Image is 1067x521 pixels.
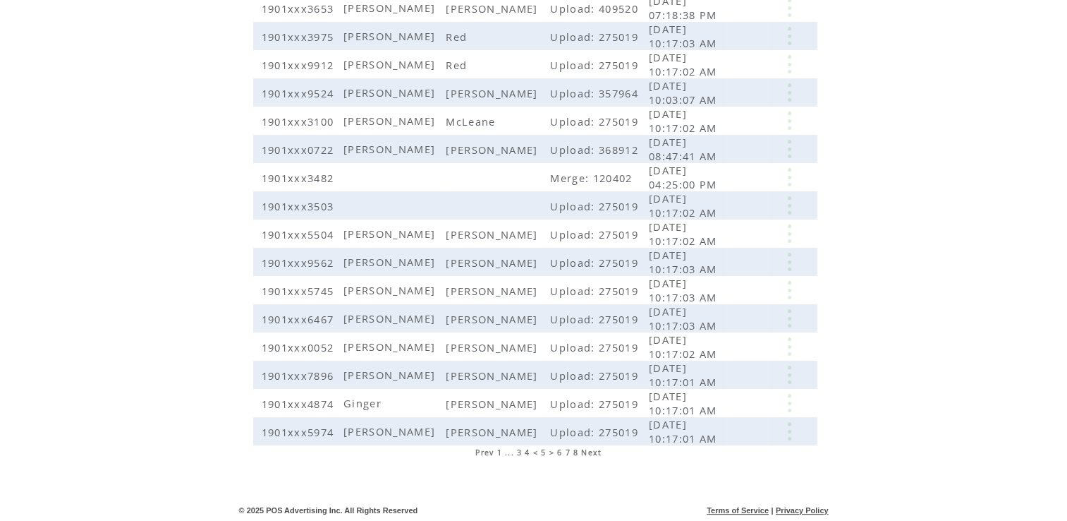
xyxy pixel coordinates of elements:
[649,361,721,389] span: [DATE] 10:17:01 AM
[343,311,439,325] span: [PERSON_NAME]
[566,448,571,457] a: 7
[497,448,502,457] a: 1
[550,1,642,16] span: Upload: 409520
[262,256,338,270] span: 1901xxx9562
[262,369,338,383] span: 1901xxx7896
[262,114,338,128] span: 1901xxx3100
[550,340,642,354] span: Upload: 275019
[262,143,338,157] span: 1901xxx0722
[446,340,541,354] span: [PERSON_NAME]
[262,340,338,354] span: 1901xxx0052
[649,276,721,304] span: [DATE] 10:17:03 AM
[649,333,721,361] span: [DATE] 10:17:02 AM
[550,30,642,44] span: Upload: 275019
[649,22,721,50] span: [DATE] 10:17:03 AM
[771,506,773,515] span: |
[707,506,769,515] a: Terms of Service
[550,284,642,298] span: Upload: 275019
[649,389,721,417] span: [DATE] 10:17:01 AM
[649,248,721,276] span: [DATE] 10:17:03 AM
[343,227,439,241] span: [PERSON_NAME]
[343,255,439,269] span: [PERSON_NAME]
[262,171,338,185] span: 1901xxx3482
[446,425,541,439] span: [PERSON_NAME]
[550,86,642,100] span: Upload: 357964
[446,30,470,44] span: Red
[262,284,338,298] span: 1901xxx5745
[649,163,721,191] span: [DATE] 04:25:00 PM
[343,57,439,71] span: [PERSON_NAME]
[550,369,642,383] span: Upload: 275019
[550,58,642,72] span: Upload: 275019
[581,448,602,457] a: Next
[649,417,721,445] span: [DATE] 10:17:01 AM
[239,506,418,515] span: © 2025 POS Advertising Inc. All Rights Reserved
[343,283,439,297] span: [PERSON_NAME]
[550,114,642,128] span: Upload: 275019
[343,29,439,43] span: [PERSON_NAME]
[343,424,439,438] span: [PERSON_NAME]
[557,448,562,457] a: 6
[550,227,642,241] span: Upload: 275019
[517,448,522,457] a: 3
[550,256,642,270] span: Upload: 275019
[343,368,439,382] span: [PERSON_NAME]
[343,340,439,354] span: [PERSON_NAME]
[262,1,338,16] span: 1901xxx3653
[262,86,338,100] span: 1901xxx9524
[343,1,439,15] span: [PERSON_NAME]
[776,506,829,515] a: Privacy Policy
[446,397,541,411] span: [PERSON_NAME]
[343,142,439,156] span: [PERSON_NAME]
[262,58,338,72] span: 1901xxx9912
[550,312,642,326] span: Upload: 275019
[446,114,499,128] span: McLeane
[649,78,721,107] span: [DATE] 10:03:07 AM
[533,448,555,457] span: < 5 >
[262,312,338,326] span: 1901xxx6467
[649,50,721,78] span: [DATE] 10:17:02 AM
[262,30,338,44] span: 1901xxx3975
[446,369,541,383] span: [PERSON_NAME]
[550,425,642,439] span: Upload: 275019
[550,199,642,213] span: Upload: 275019
[475,448,494,457] a: Prev
[505,448,514,457] span: ...
[446,256,541,270] span: [PERSON_NAME]
[262,425,338,439] span: 1901xxx5974
[525,448,530,457] a: 4
[649,135,721,163] span: [DATE] 08:47:41 AM
[262,199,338,213] span: 1901xxx3503
[446,227,541,241] span: [PERSON_NAME]
[550,143,642,157] span: Upload: 368912
[446,1,541,16] span: [PERSON_NAME]
[343,396,385,410] span: Ginger
[262,397,338,411] span: 1901xxx4874
[550,171,635,185] span: Merge: 120402
[262,227,338,241] span: 1901xxx5504
[446,143,541,157] span: [PERSON_NAME]
[446,284,541,298] span: [PERSON_NAME]
[446,86,541,100] span: [PERSON_NAME]
[343,85,439,100] span: [PERSON_NAME]
[649,220,721,248] span: [DATE] 10:17:02 AM
[343,114,439,128] span: [PERSON_NAME]
[550,397,642,411] span: Upload: 275019
[649,191,721,220] span: [DATE] 10:17:02 AM
[649,304,721,333] span: [DATE] 10:17:03 AM
[573,448,578,457] a: 8
[446,58,470,72] span: Red
[649,107,721,135] span: [DATE] 10:17:02 AM
[446,312,541,326] span: [PERSON_NAME]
